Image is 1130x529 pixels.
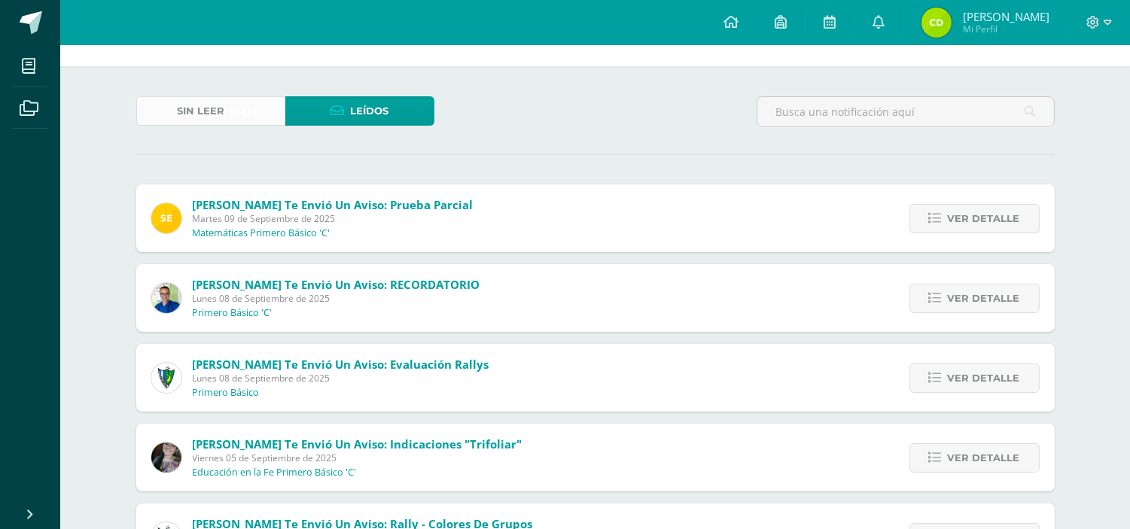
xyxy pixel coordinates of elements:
[193,212,474,225] span: Martes 09 de Septiembre de 2025
[193,307,273,319] p: Primero Básico 'C'
[948,284,1020,312] span: Ver detalle
[193,387,260,399] p: Primero Básico
[193,227,330,239] p: Matemáticas Primero Básico 'C'
[921,8,952,38] img: d0c6f22d077d79b105329a2d9734bcdb.png
[963,23,1049,35] span: Mi Perfil
[193,372,489,385] span: Lunes 08 de Septiembre de 2025
[151,442,181,473] img: 8322e32a4062cfa8b237c59eedf4f548.png
[151,363,181,393] img: 9f174a157161b4ddbe12118a61fed988.png
[193,451,522,464] span: Viernes 05 de Septiembre de 2025
[948,444,1020,472] span: Ver detalle
[193,197,474,212] span: [PERSON_NAME] te envió un aviso: Prueba Parcial
[151,203,181,233] img: 03c2987289e60ca238394da5f82a525a.png
[136,96,285,126] a: Sin leer(42)
[193,292,480,305] span: Lunes 08 de Septiembre de 2025
[193,277,480,292] span: [PERSON_NAME] te envió un aviso: RECORDATORIO
[757,97,1054,126] input: Busca una notificación aquí
[963,9,1049,24] span: [PERSON_NAME]
[351,97,389,125] span: Leídos
[151,283,181,313] img: 692ded2a22070436d299c26f70cfa591.png
[193,436,522,451] span: [PERSON_NAME] te envió un aviso: Indicaciones "Trifoliar"
[948,364,1020,392] span: Ver detalle
[177,97,224,125] span: Sin leer
[948,205,1020,233] span: Ver detalle
[193,467,357,479] p: Educación en la Fe Primero Básico 'C'
[285,96,434,126] a: Leídos
[193,357,489,372] span: [PERSON_NAME] te envió un aviso: Evaluación Rallys
[230,97,251,125] span: (42)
